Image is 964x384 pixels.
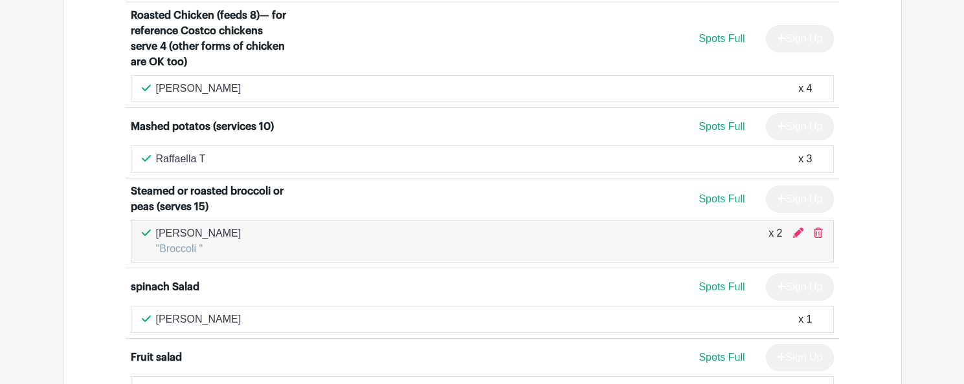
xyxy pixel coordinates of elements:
[131,119,274,134] div: Mashed potatos (services 10)
[131,350,182,365] div: Fruit salad
[699,193,745,204] span: Spots Full
[156,226,241,241] p: [PERSON_NAME]
[699,352,745,363] span: Spots Full
[699,281,745,292] span: Spots Full
[798,151,812,167] div: x 3
[699,121,745,132] span: Spots Full
[699,33,745,44] span: Spots Full
[131,184,291,215] div: Steamed or roasted broccoli or peas (serves 15)
[131,279,199,295] div: spinach Salad
[798,81,812,96] div: x 4
[131,8,291,70] div: Roasted Chicken (feeds 8)— for reference Costco chickens serve 4 (other forms of chicken are OK too)
[156,81,241,96] p: [PERSON_NAME]
[156,312,241,327] p: [PERSON_NAME]
[156,241,241,257] p: "Broccoli "
[768,226,782,257] div: x 2
[156,151,206,167] p: Raffaella T
[798,312,812,327] div: x 1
